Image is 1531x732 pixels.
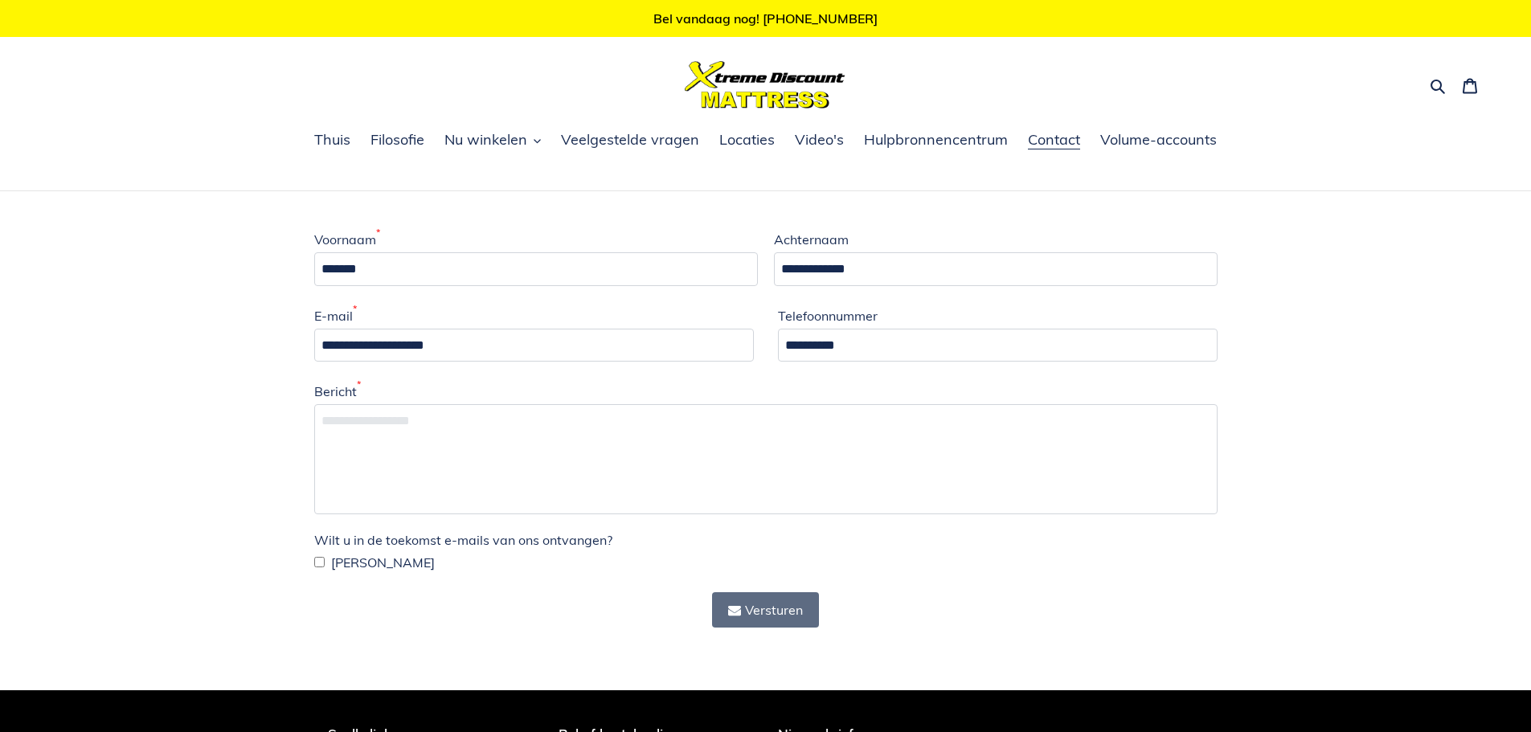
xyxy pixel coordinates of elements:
font: Achternaam [774,231,849,247]
a: Hulpbronnencentrum [856,129,1016,153]
font: Bel vandaag nog! [PHONE_NUMBER] [653,10,878,27]
font: Versturen [745,602,803,618]
button: Nu winkelen [436,129,549,153]
input: [PERSON_NAME] [314,557,325,567]
font: Locaties [719,130,775,149]
font: Voornaam [314,231,376,247]
a: Contact [1020,129,1088,153]
a: Thuis [306,129,358,153]
font: Hulpbronnencentrum [864,130,1008,149]
font: Telefoonnummer [778,308,878,324]
font: E-mail [314,308,353,324]
font: Bericht [314,383,357,399]
a: Locaties [711,129,783,153]
font: Thuis [314,130,350,149]
font: [PERSON_NAME] [331,554,435,570]
font: Veelgestelde vragen [561,130,699,149]
font: Contact [1028,130,1080,149]
a: Veelgestelde vragen [553,129,707,153]
font: Filosofie [370,130,424,149]
img: Xtreme Discount Matras [685,61,845,108]
font: Video's [795,130,844,149]
a: Video's [787,129,852,153]
a: Volume-accounts [1092,129,1225,153]
font: Wilt u in de toekomst e-mails van ons ontvangen? [314,532,612,548]
font: Nu winkelen [444,130,527,149]
font: Volume-accounts [1100,130,1217,149]
a: Filosofie [362,129,432,153]
button: Versturen [712,592,819,628]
